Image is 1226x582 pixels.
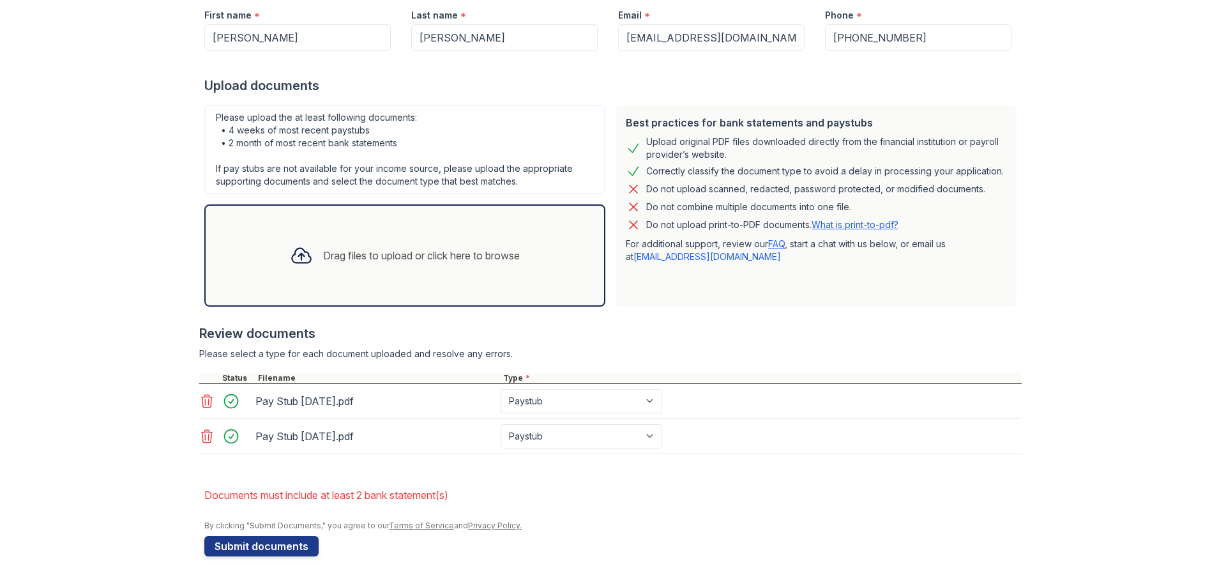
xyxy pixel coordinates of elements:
label: Last name [411,9,458,22]
div: Pay Stub [DATE].pdf [255,426,496,447]
label: Phone [825,9,854,22]
a: FAQ [768,238,785,249]
li: Documents must include at least 2 bank statement(s) [204,482,1022,508]
p: Do not upload print-to-PDF documents. [646,218,898,231]
div: By clicking "Submit Documents," you agree to our and [204,521,1022,531]
div: Status [220,373,255,383]
a: [EMAIL_ADDRESS][DOMAIN_NAME] [633,251,781,262]
div: Drag files to upload or click here to browse [323,248,520,263]
div: Pay Stub [DATE].pdf [255,391,496,411]
label: First name [204,9,252,22]
div: Do not upload scanned, redacted, password protected, or modified documents. [646,181,985,197]
a: Privacy Policy. [468,521,522,530]
div: Correctly classify the document type to avoid a delay in processing your application. [646,164,1004,179]
div: Review documents [199,325,1022,342]
p: For additional support, review our , start a chat with us below, or email us at [626,238,1006,263]
div: Type [501,373,1022,383]
div: Please upload the at least following documents: • 4 weeks of most recent paystubs • 2 month of mo... [204,105,605,194]
div: Upload original PDF files downloaded directly from the financial institution or payroll provider’... [646,135,1006,161]
div: Best practices for bank statements and paystubs [626,115,1006,130]
div: Do not combine multiple documents into one file. [646,199,851,215]
div: Please select a type for each document uploaded and resolve any errors. [199,348,1022,360]
button: Submit documents [204,536,319,556]
div: Upload documents [204,77,1022,95]
div: Filename [255,373,501,383]
a: Terms of Service [389,521,454,530]
label: Email [618,9,642,22]
a: What is print-to-pdf? [812,219,898,230]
